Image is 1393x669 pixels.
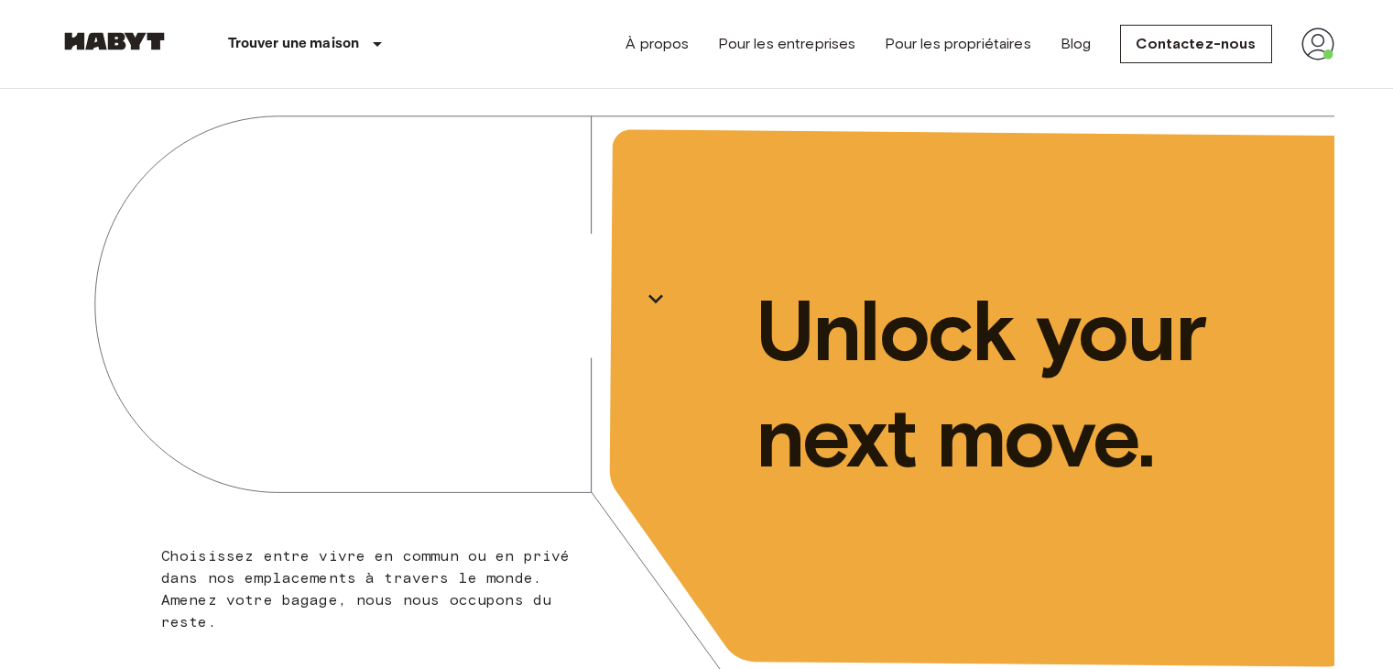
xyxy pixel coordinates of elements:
[1301,27,1334,60] img: avatar
[161,545,582,633] p: Choisissez entre vivre en commun ou en privé dans nos emplacements à travers le monde. Amenez vot...
[718,33,855,55] a: Pour les entreprises
[60,32,169,50] img: Habyt
[885,33,1030,55] a: Pour les propriétaires
[626,33,689,55] a: À propos
[756,278,1305,490] p: Unlock your next move.
[228,33,360,55] p: Trouver une maison
[1061,33,1092,55] a: Blog
[1120,25,1271,63] a: Contactez-nous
